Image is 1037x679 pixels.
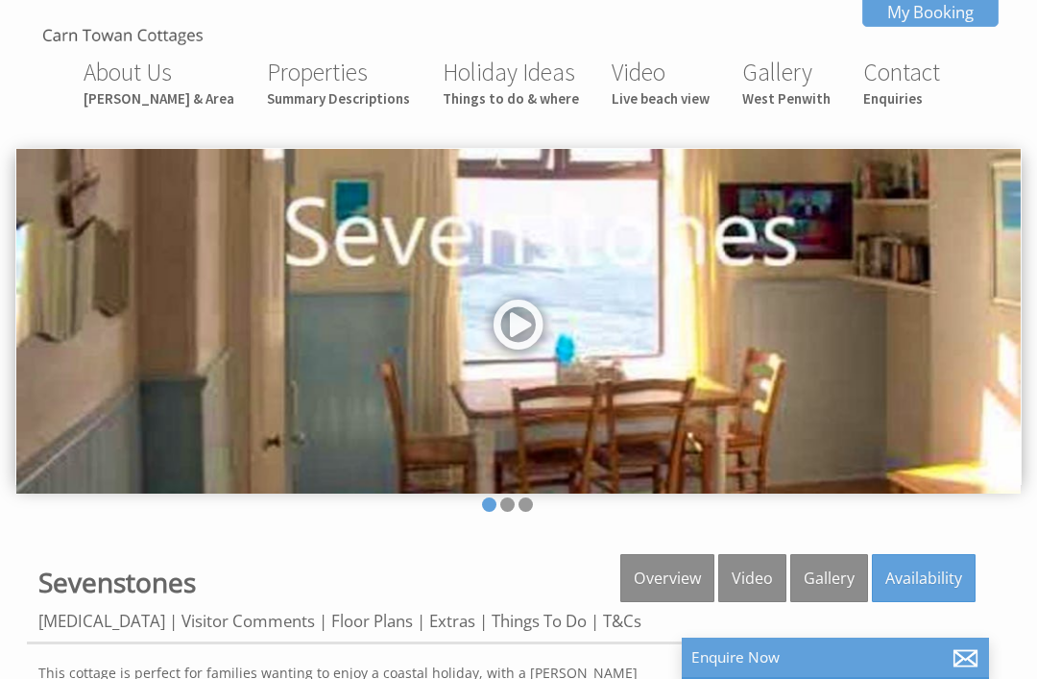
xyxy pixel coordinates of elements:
a: Availability [872,554,976,602]
a: PropertiesSummary Descriptions [267,57,410,108]
a: About Us[PERSON_NAME] & Area [84,57,234,108]
small: Enquiries [863,89,940,108]
a: GalleryWest Penwith [742,57,831,108]
small: West Penwith [742,89,831,108]
a: VideoLive beach view [612,57,710,108]
a: Extras [429,610,475,632]
a: Gallery [790,554,868,602]
a: T&Cs [603,610,641,632]
a: Floor Plans [331,610,413,632]
a: Holiday IdeasThings to do & where [443,57,579,108]
small: Live beach view [612,89,710,108]
a: Overview [620,554,714,602]
small: Summary Descriptions [267,89,410,108]
a: [MEDICAL_DATA] [38,610,165,632]
a: ContactEnquiries [863,57,940,108]
small: [PERSON_NAME] & Area [84,89,234,108]
a: Sevenstones [38,564,196,600]
img: Carn Towan [27,25,219,49]
p: Enquire Now [691,647,979,667]
small: Things to do & where [443,89,579,108]
a: Video [718,554,786,602]
a: Things To Do [492,610,587,632]
a: Visitor Comments [181,610,315,632]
